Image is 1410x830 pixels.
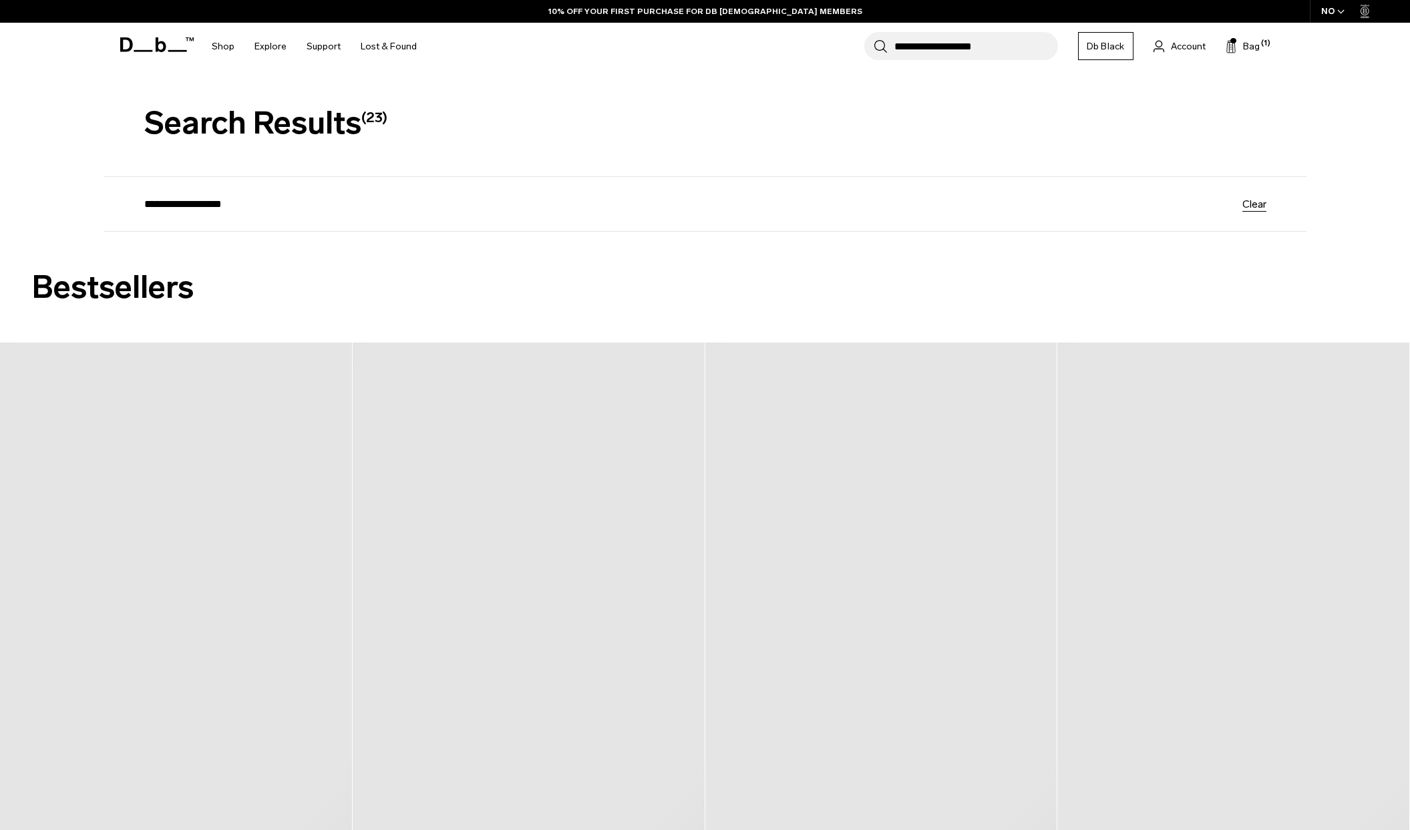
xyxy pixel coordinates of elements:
[307,23,341,70] a: Support
[254,23,287,70] a: Explore
[1242,198,1266,209] button: Clear
[32,264,1378,311] h2: Bestsellers
[361,109,387,126] span: (23)
[212,23,234,70] a: Shop
[1078,32,1133,60] a: Db Black
[1154,38,1206,54] a: Account
[548,5,862,17] a: 10% OFF YOUR FIRST PURCHASE FOR DB [DEMOGRAPHIC_DATA] MEMBERS
[1243,39,1260,53] span: Bag
[144,104,387,142] span: Search Results
[1171,39,1206,53] span: Account
[1261,38,1270,49] span: (1)
[361,23,417,70] a: Lost & Found
[202,23,427,70] nav: Main Navigation
[1226,38,1260,54] button: Bag (1)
